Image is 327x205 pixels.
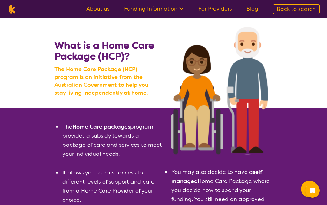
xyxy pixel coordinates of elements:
img: Search NDIS services with Karista [171,27,268,155]
button: Channel Menu [301,181,318,197]
li: The program provides a subsidy towards a package of care and services to meet your individual needs. [62,122,163,158]
b: The Home Care Package (HCP) program is an initiative from the Australian Government to help you s... [54,65,160,97]
li: It allows you to have access to different levels of support and care from a Home Care Provider of... [62,168,163,204]
b: Home Care packages [72,123,130,130]
a: Funding Information [124,5,184,12]
a: About us [86,5,110,12]
img: Karista logo [7,5,17,14]
b: What is a Home Care Package (HCP)? [54,39,154,63]
a: Blog [246,5,258,12]
a: Back to search [273,4,320,14]
span: Back to search [277,5,316,13]
a: For Providers [198,5,232,12]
